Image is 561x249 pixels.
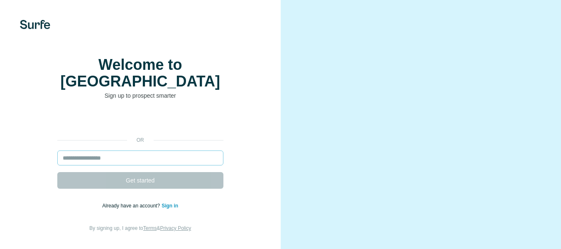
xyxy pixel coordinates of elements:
[57,57,223,90] h1: Welcome to [GEOGRAPHIC_DATA]
[127,136,154,144] p: or
[20,20,50,29] img: Surfe's logo
[102,203,162,209] span: Already have an account?
[162,203,178,209] a: Sign in
[160,225,191,231] a: Privacy Policy
[143,225,157,231] a: Terms
[57,91,223,100] p: Sign up to prospect smarter
[53,112,228,131] iframe: Botão "Fazer login com o Google"
[89,225,191,231] span: By signing up, I agree to &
